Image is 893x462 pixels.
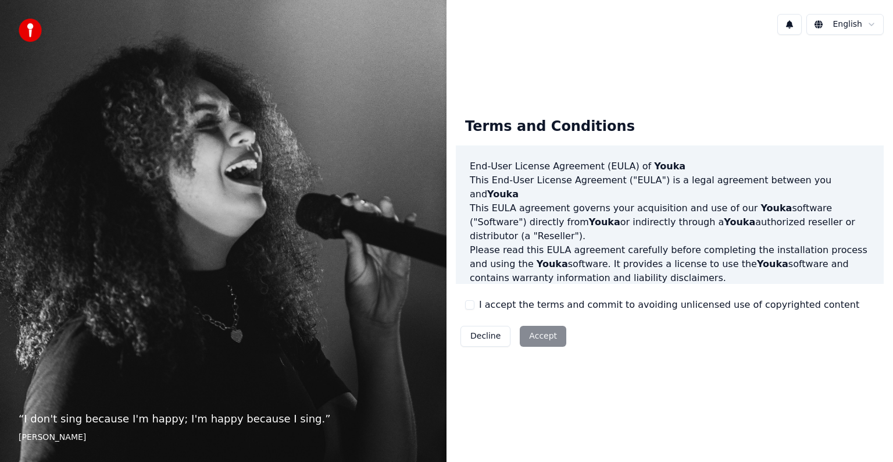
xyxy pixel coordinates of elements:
span: Youka [760,202,792,214]
h3: End-User License Agreement (EULA) of [470,159,870,173]
span: Youka [757,258,788,269]
span: Youka [487,189,519,200]
p: This End-User License Agreement ("EULA") is a legal agreement between you and [470,173,870,201]
img: youka [19,19,42,42]
button: Decline [460,326,510,347]
span: Youka [537,258,568,269]
p: This EULA agreement governs your acquisition and use of our software ("Software") directly from o... [470,201,870,243]
p: Please read this EULA agreement carefully before completing the installation process and using th... [470,243,870,285]
span: Youka [654,161,685,172]
span: Youka [589,216,620,228]
label: I accept the terms and commit to avoiding unlicensed use of copyrighted content [479,298,859,312]
p: “ I don't sing because I'm happy; I'm happy because I sing. ” [19,411,428,427]
span: Youka [724,216,755,228]
footer: [PERSON_NAME] [19,432,428,443]
div: Terms and Conditions [456,108,644,145]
